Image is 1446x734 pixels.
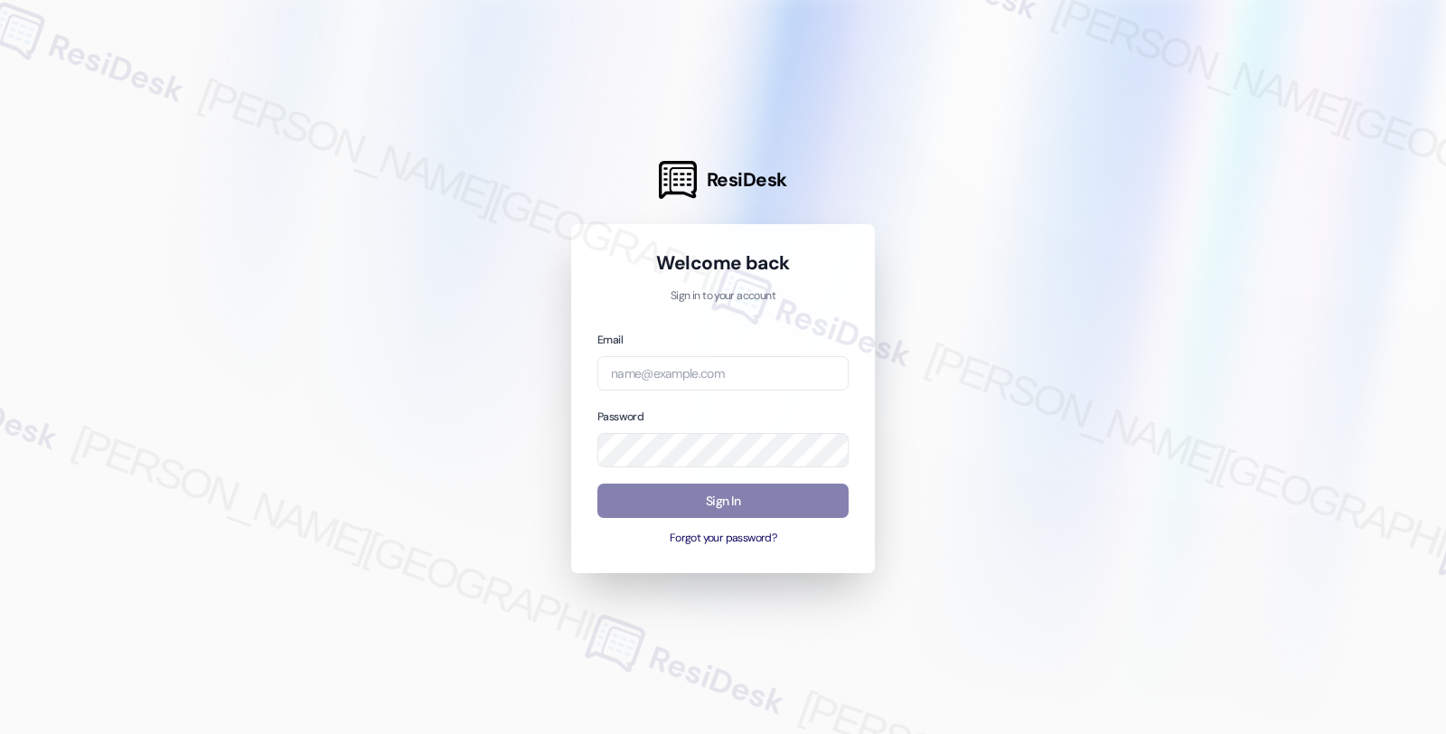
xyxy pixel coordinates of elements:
[597,356,849,391] input: name@example.com
[707,167,787,193] span: ResiDesk
[659,161,697,199] img: ResiDesk Logo
[597,484,849,519] button: Sign In
[597,531,849,547] button: Forgot your password?
[597,409,643,424] label: Password
[597,250,849,276] h1: Welcome back
[597,333,623,347] label: Email
[597,288,849,305] p: Sign in to your account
